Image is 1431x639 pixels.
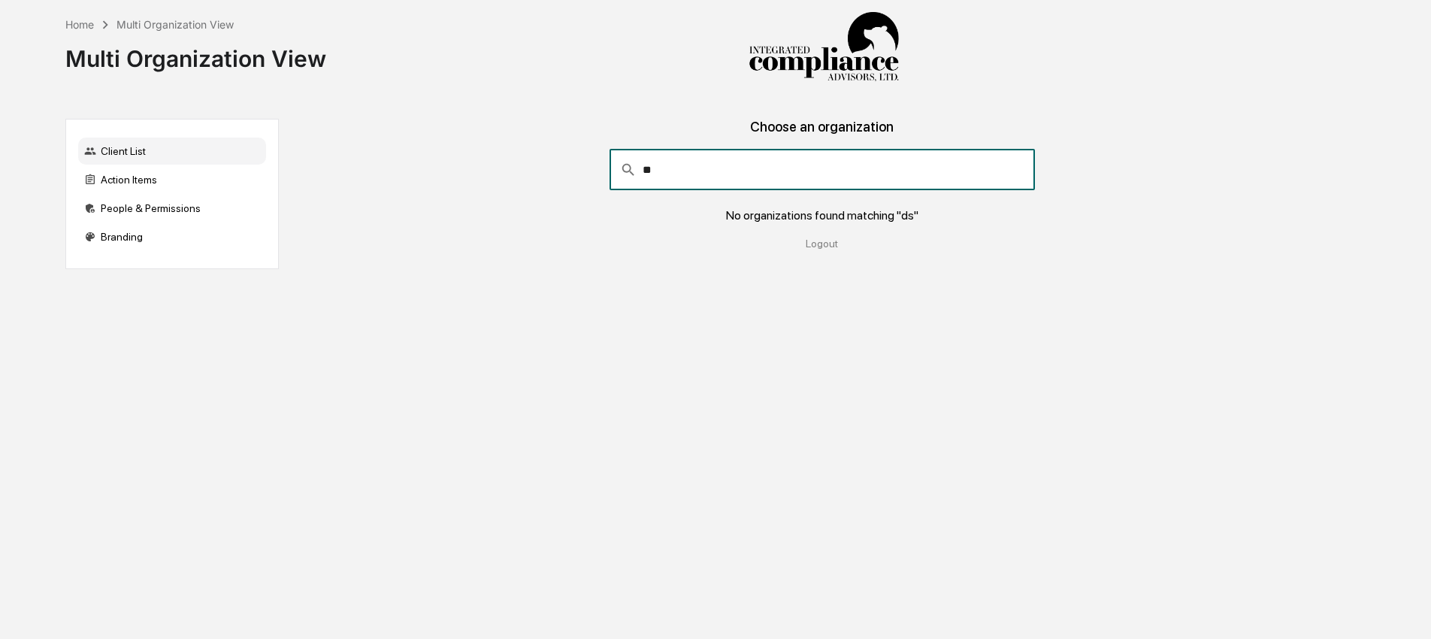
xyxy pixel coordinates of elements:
div: Multi Organization View [65,33,326,72]
div: Home [65,18,94,31]
div: Logout [291,238,1354,250]
div: Choose an organization [291,119,1354,150]
a: Powered byPylon [1248,478,1324,490]
div: Client List [78,138,266,165]
div: Multi Organization View [116,18,234,31]
div: consultant-dashboard__filter-organizations-search-bar [610,150,1034,190]
div: Action Items [78,166,266,193]
div: No organizations found matching " ds " [726,208,918,223]
div: People & Permissions [78,195,266,222]
div: Branding [78,223,266,250]
span: Pylon [1292,479,1324,490]
img: Integrated Compliance Advisors [749,12,899,83]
